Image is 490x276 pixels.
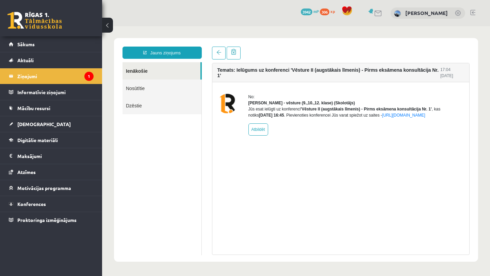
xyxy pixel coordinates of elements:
span: Mācību resursi [17,105,50,111]
h4: Temats: Ielūgums uz konferenci 'Vēsture II (augstākais līmenis) - Pirms eksāmena konsultācija Nr. 1' [115,41,338,52]
a: Konferences [9,196,94,212]
img: Viktorija Ogreniča [394,10,401,17]
legend: Maksājumi [17,148,94,164]
a: Proktoringa izmēģinājums [9,212,94,228]
div: No: [146,68,362,74]
img: Kristīna Kižlo - vēsture (9.,10.,12. klase) [115,68,135,87]
a: Atbildēt [146,97,166,109]
a: Rīgas 1. Tālmācības vidusskola [7,12,62,29]
a: Mācību resursi [9,100,94,116]
span: Sākums [17,41,35,47]
span: Digitālie materiāli [17,137,58,143]
div: 17:04 [DATE] [338,40,362,53]
a: [DEMOGRAPHIC_DATA] [9,116,94,132]
a: Maksājumi [9,148,94,164]
b: [DATE] 16:45 [157,87,182,91]
a: Atzīmes [9,164,94,180]
strong: [PERSON_NAME] - vēsture (9.,10.,12. klase) (Skolotājs) [146,74,253,79]
a: Nosūtītie [20,53,99,71]
span: [DEMOGRAPHIC_DATA] [17,121,71,127]
span: Atzīmes [17,169,36,175]
legend: Ziņojumi [17,68,94,84]
legend: Informatīvie ziņojumi [17,84,94,100]
a: Ziņojumi1 [9,68,94,84]
a: 3942 mP [301,8,319,14]
span: 306 [320,8,329,15]
a: Aktuāli [9,52,94,68]
a: Sākums [9,36,94,52]
a: [PERSON_NAME] [405,10,448,16]
a: [URL][DOMAIN_NAME] [280,87,323,91]
b: 'Vēsture II (augstākais līmenis) - Pirms eksāmena konsultācija Nr. 1' [199,81,330,85]
a: Jauns ziņojums [20,20,100,33]
a: Ienākošie [20,36,98,53]
a: Informatīvie ziņojumi [9,84,94,100]
span: Konferences [17,201,46,207]
i: 1 [84,72,94,81]
a: Digitālie materiāli [9,132,94,148]
a: Motivācijas programma [9,180,94,196]
span: Motivācijas programma [17,185,71,191]
a: 306 xp [320,8,338,14]
span: 3942 [301,8,312,15]
div: Jūs esat ielūgti uz konferenci , kas notiks . Pievienoties konferencei Jūs varat spiežot uz saites - [146,80,362,92]
a: Dzēstie [20,71,99,88]
span: mP [313,8,319,14]
span: Aktuāli [17,57,34,63]
span: Proktoringa izmēģinājums [17,217,77,223]
span: xp [330,8,335,14]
